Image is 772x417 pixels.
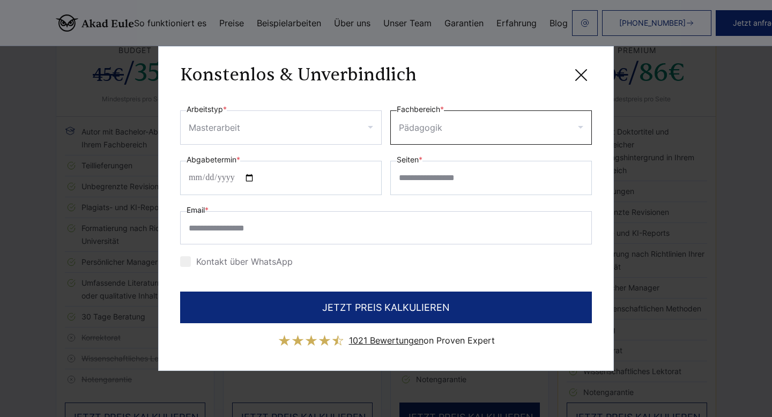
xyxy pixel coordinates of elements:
[397,153,422,166] label: Seiten
[180,64,417,86] h3: Konstenlos & Unverbindlich
[397,103,444,116] label: Fachbereich
[187,153,240,166] label: Abgabetermin
[180,256,293,267] label: Kontakt über WhatsApp
[349,332,495,349] div: on Proven Expert
[180,292,592,323] button: JETZT PREIS KALKULIEREN
[187,103,227,116] label: Arbeitstyp
[399,119,442,136] div: Pädagogik
[187,204,209,217] label: Email
[189,119,240,136] div: Masterarbeit
[349,335,424,346] span: 1021 Bewertungen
